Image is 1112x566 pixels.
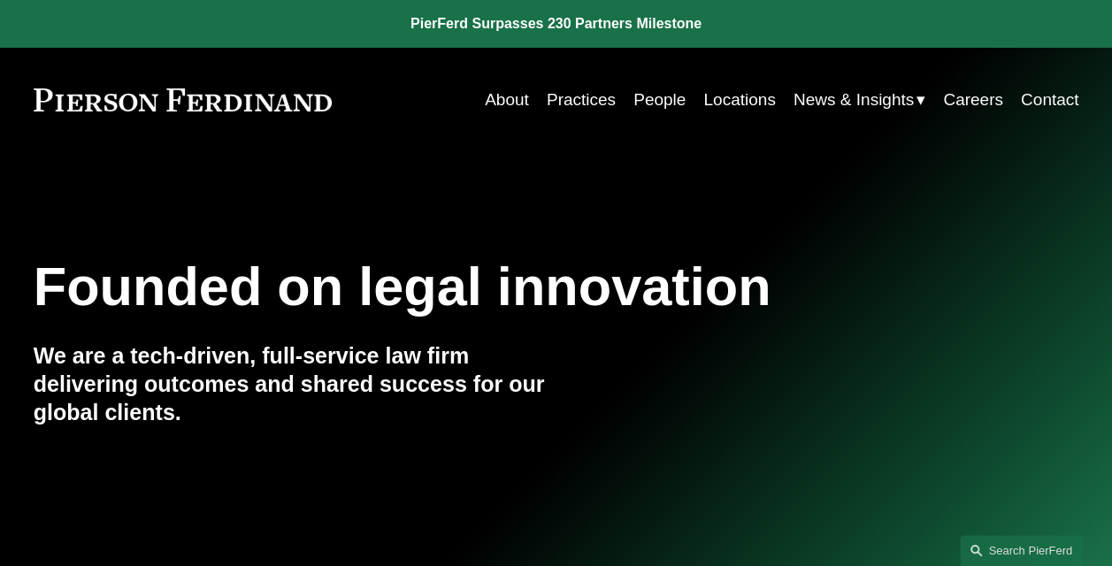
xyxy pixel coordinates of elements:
h4: We are a tech-driven, full-service law firm delivering outcomes and shared success for our global... [34,342,556,426]
a: folder dropdown [794,83,925,117]
h1: Founded on legal innovation [34,256,905,317]
a: Locations [703,83,775,117]
a: About [485,83,529,117]
a: Search this site [960,535,1084,566]
a: People [633,83,686,117]
a: Contact [1021,83,1078,117]
span: News & Insights [794,85,914,115]
a: Careers [943,83,1003,117]
a: Practices [547,83,616,117]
